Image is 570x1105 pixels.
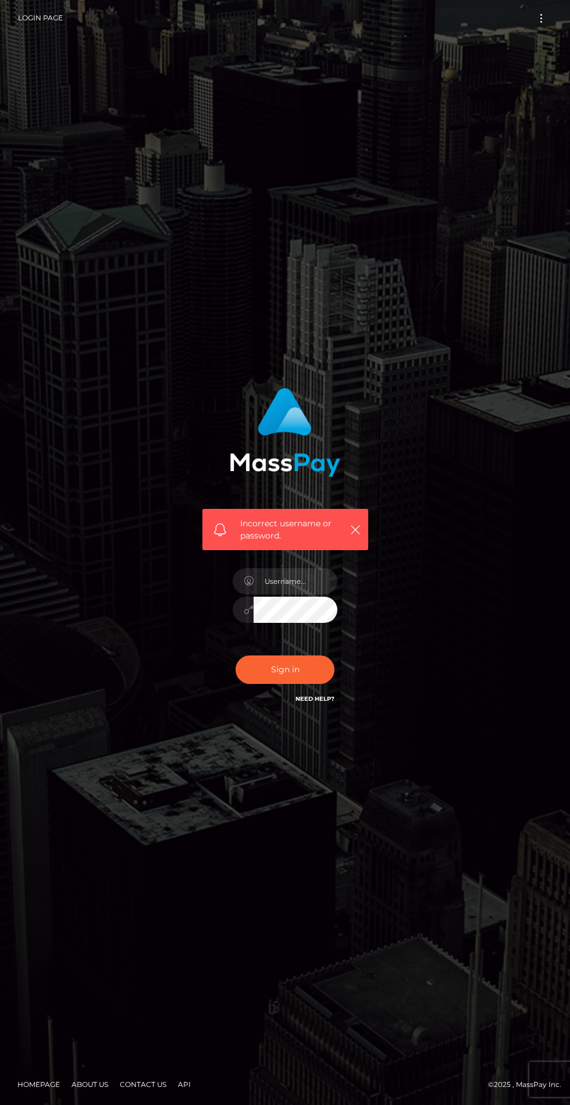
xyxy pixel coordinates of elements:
a: Need Help? [295,695,334,703]
a: Homepage [13,1075,65,1093]
a: About Us [67,1075,113,1093]
a: Login Page [18,6,63,30]
span: Incorrect username or password. [240,518,344,542]
img: MassPay Login [230,388,340,477]
button: Sign in [236,655,334,684]
button: Toggle navigation [530,10,552,26]
div: © 2025 , MassPay Inc. [9,1078,561,1091]
a: API [173,1075,195,1093]
input: Username... [254,568,337,594]
a: Contact Us [115,1075,171,1093]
